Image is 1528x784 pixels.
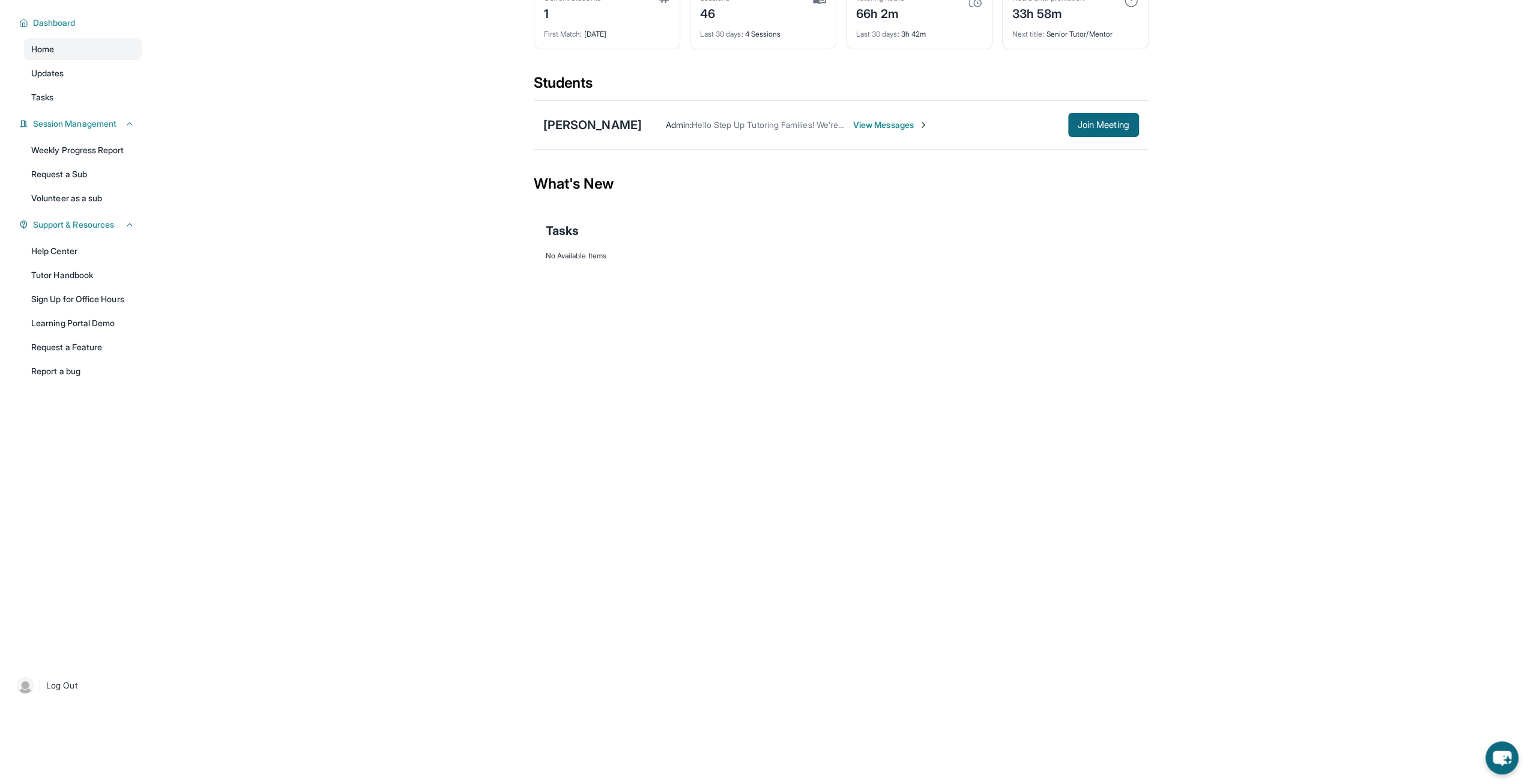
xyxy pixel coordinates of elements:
[544,22,670,39] div: [DATE]
[546,251,1137,261] div: No Available Items
[24,87,142,108] a: Tasks
[1012,3,1084,22] div: 33h 58m
[534,157,1149,210] div: What's New
[1012,29,1045,38] span: Next title :
[700,3,730,22] div: 46
[24,264,142,286] a: Tutor Handbook
[700,29,743,38] span: Last 30 days :
[666,120,692,130] span: Admin :
[24,360,142,382] a: Report a bug
[24,38,142,60] a: Home
[31,67,64,79] span: Updates
[534,73,1149,100] div: Students
[33,118,116,130] span: Session Management
[856,22,982,39] div: 3h 42m
[544,3,601,22] div: 1
[24,288,142,310] a: Sign Up for Office Hours
[856,29,899,38] span: Last 30 days :
[856,3,904,22] div: 66h 2m
[31,43,54,55] span: Home
[700,22,826,39] div: 4 Sessions
[38,678,41,693] span: |
[24,187,142,209] a: Volunteer as a sub
[1078,121,1129,129] span: Join Meeting
[28,118,134,130] button: Session Management
[853,119,928,131] span: View Messages
[28,17,134,29] button: Dashboard
[17,677,34,694] img: user-img
[28,219,134,231] button: Support & Resources
[33,219,114,231] span: Support & Resources
[46,679,77,691] span: Log Out
[31,91,53,103] span: Tasks
[24,312,142,334] a: Learning Portal Demo
[544,29,582,38] span: First Match :
[543,117,642,133] div: [PERSON_NAME]
[919,120,928,130] img: Chevron-Right
[24,240,142,262] a: Help Center
[1012,22,1138,39] div: Senior Tutor/Mentor
[1068,113,1139,137] button: Join Meeting
[24,336,142,358] a: Request a Feature
[24,62,142,84] a: Updates
[546,222,579,239] span: Tasks
[24,139,142,161] a: Weekly Progress Report
[12,672,142,699] a: |Log Out
[33,17,76,29] span: Dashboard
[1485,741,1518,774] button: chat-button
[24,163,142,185] a: Request a Sub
